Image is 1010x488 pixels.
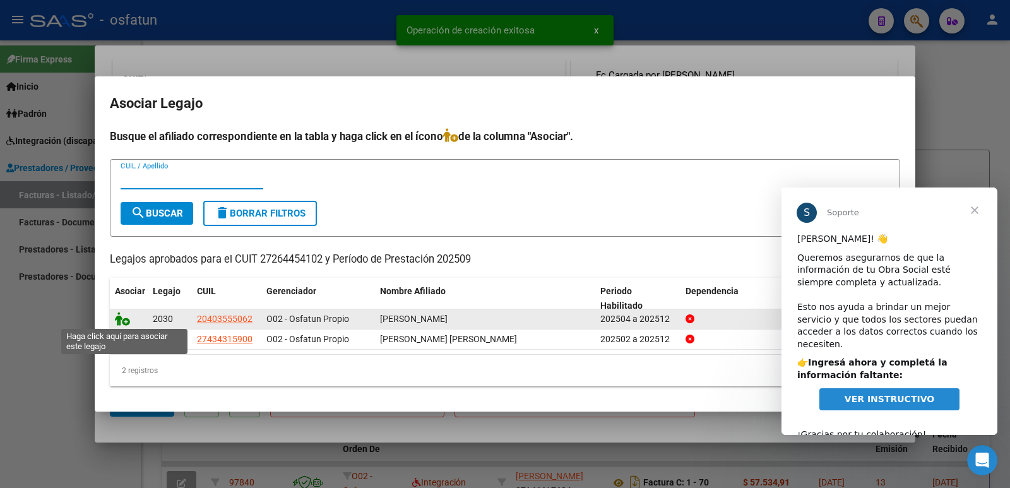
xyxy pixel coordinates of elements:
datatable-header-cell: Nombre Afiliado [375,278,595,319]
span: 2030 [153,314,173,324]
span: Legajo [153,286,181,296]
span: 27434315900 [197,334,252,344]
datatable-header-cell: CUIL [192,278,261,319]
span: Asociar [115,286,145,296]
h4: Busque el afiliado correspondiente en la tabla y haga click en el ícono de la columna "Asociar". [110,128,900,145]
button: Borrar Filtros [203,201,317,226]
span: Buscar [131,208,183,219]
div: 2 registros [110,355,900,386]
datatable-header-cell: Dependencia [680,278,901,319]
span: MACIAS FATIMA ANAHI [380,334,517,344]
datatable-header-cell: Asociar [110,278,148,319]
datatable-header-cell: Periodo Habilitado [595,278,680,319]
span: Gerenciador [266,286,316,296]
span: 2027 [153,334,173,344]
datatable-header-cell: Legajo [148,278,192,319]
iframe: Intercom live chat mensaje [781,187,997,435]
span: Periodo Habilitado [600,286,643,311]
span: 20403555062 [197,314,252,324]
mat-icon: search [131,205,146,220]
p: Legajos aprobados para el CUIT 27264454102 y Período de Prestación 202509 [110,252,900,268]
span: MACIAS LUCAS MARTIN [380,314,448,324]
span: O02 - Osfatun Propio [266,334,349,344]
span: Nombre Afiliado [380,286,446,296]
div: 202504 a 202512 [600,312,675,326]
div: ¡Gracias por tu colaboración! ​ [16,229,200,266]
span: O02 - Osfatun Propio [266,314,349,324]
iframe: Intercom live chat [967,445,997,475]
span: Dependencia [686,286,739,296]
span: CUIL [197,286,216,296]
span: Borrar Filtros [215,208,306,219]
mat-icon: delete [215,205,230,220]
button: Buscar [121,202,193,225]
h2: Asociar Legajo [110,92,900,116]
datatable-header-cell: Gerenciador [261,278,375,319]
div: 202502 a 202512 [600,332,675,347]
